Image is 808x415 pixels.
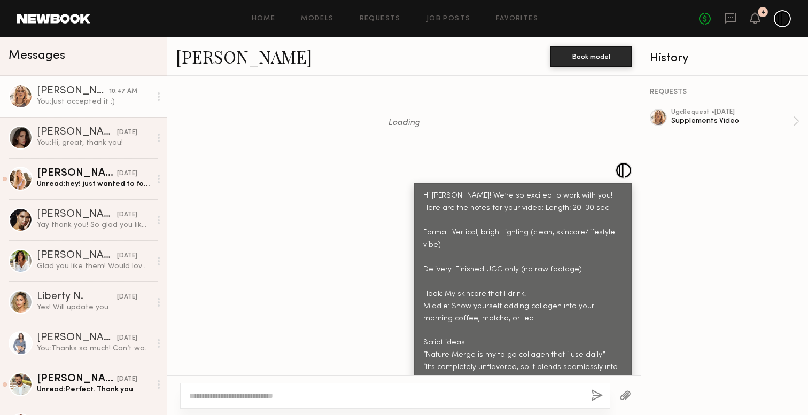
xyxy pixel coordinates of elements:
[37,220,151,230] div: Yay thank you! So glad you like it :) let me know if you ever need anymore videos xx love the pro...
[671,109,793,116] div: ugc Request • [DATE]
[671,116,793,126] div: Supplements Video
[117,169,137,179] div: [DATE]
[37,302,151,312] div: Yes! Will update you
[37,374,117,385] div: [PERSON_NAME]
[109,87,137,97] div: 10:47 AM
[117,210,137,220] div: [DATE]
[37,333,117,343] div: [PERSON_NAME]
[37,168,117,179] div: [PERSON_NAME]
[37,209,117,220] div: [PERSON_NAME]
[550,51,632,60] a: Book model
[650,89,799,96] div: REQUESTS
[252,15,276,22] a: Home
[37,86,109,97] div: [PERSON_NAME]
[426,15,471,22] a: Job Posts
[37,261,151,271] div: Glad you like them! Would love to work together again🤍
[9,50,65,62] span: Messages
[37,343,151,354] div: You: Thanks so much! Can’t wait to see your magic ✨
[301,15,333,22] a: Models
[176,45,312,68] a: [PERSON_NAME]
[650,52,799,65] div: History
[117,374,137,385] div: [DATE]
[360,15,401,22] a: Requests
[117,128,137,138] div: [DATE]
[37,97,151,107] div: You: Just accepted it :)
[550,46,632,67] button: Book model
[117,333,137,343] div: [DATE]
[37,385,151,395] div: Unread: Perfect. Thank you
[761,10,765,15] div: 4
[37,179,151,189] div: Unread: hey! just wanted to follow up
[37,250,117,261] div: [PERSON_NAME]
[496,15,538,22] a: Favorites
[117,292,137,302] div: [DATE]
[671,109,799,134] a: ugcRequest •[DATE]Supplements Video
[37,138,151,148] div: You: Hi, great, thank you!
[37,292,117,302] div: Liberty N.
[37,127,117,138] div: [PERSON_NAME]
[388,119,420,128] span: Loading
[117,251,137,261] div: [DATE]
